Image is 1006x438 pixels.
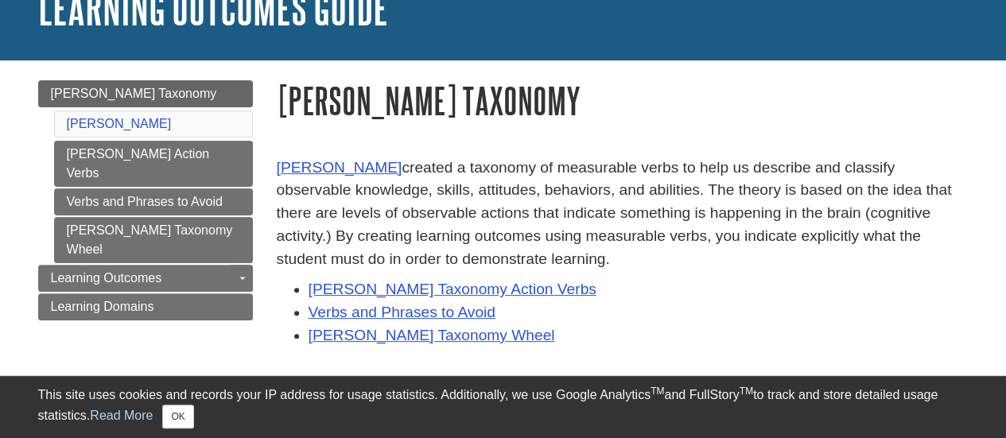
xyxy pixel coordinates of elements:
a: [PERSON_NAME] [67,117,172,130]
p: created a taxonomy of measurable verbs to help us describe and classify observable knowledge, ski... [277,157,969,271]
a: Read More [90,409,153,422]
a: [PERSON_NAME] [277,159,402,176]
sup: TM [651,386,664,397]
span: Learning Outcomes [51,271,162,285]
a: [PERSON_NAME] Taxonomy Wheel [309,327,555,343]
sup: TM [740,386,753,397]
a: [PERSON_NAME] Taxonomy Action Verbs [309,281,596,297]
div: This site uses cookies and records your IP address for usage statistics. Additionally, we use Goo... [38,386,969,428]
a: [PERSON_NAME] Taxonomy [38,80,253,107]
a: Verbs and Phrases to Avoid [54,188,253,215]
a: [PERSON_NAME] Action Verbs [54,141,253,187]
h1: [PERSON_NAME] Taxonomy [277,80,969,121]
a: Learning Domains [38,293,253,320]
a: [PERSON_NAME] Taxonomy Wheel [54,217,253,263]
button: Close [162,405,193,428]
div: Guide Page Menu [38,80,253,320]
a: Learning Outcomes [38,265,253,292]
a: Verbs and Phrases to Avoid [309,304,495,320]
span: Learning Domains [51,300,154,313]
span: [PERSON_NAME] Taxonomy [51,87,217,100]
